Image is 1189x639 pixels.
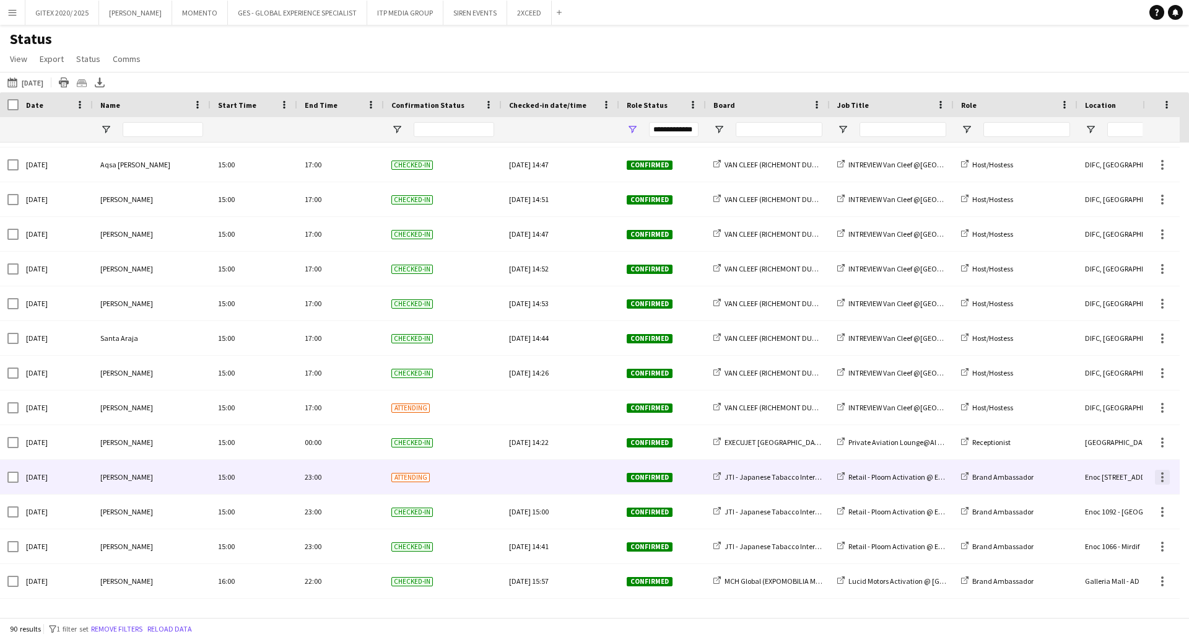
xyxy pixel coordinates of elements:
[509,182,612,216] div: [DATE] 14:51
[972,299,1013,308] span: Host/Hostess
[211,182,297,216] div: 15:00
[1085,124,1096,135] button: Open Filter Menu
[725,472,842,482] span: JTI - Japanese Tabacco International
[19,148,93,182] div: [DATE]
[627,438,673,447] span: Confirmed
[19,599,93,633] div: [DATE]
[100,333,138,343] span: Santa Araja
[100,195,153,204] span: [PERSON_NAME]
[100,124,111,135] button: Open Filter Menu
[113,53,141,64] span: Comms
[627,577,673,586] span: Confirmed
[56,75,71,90] app-action-btn: Print
[5,75,46,90] button: [DATE]
[211,495,297,529] div: 15:00
[391,438,433,447] span: Checked-in
[961,100,977,110] span: Role
[19,252,93,286] div: [DATE]
[627,161,673,170] span: Confirmed
[837,403,1044,412] a: INTREVIEW Van Cleef @[GEOGRAPHIC_DATA] Watch Week 2025
[837,438,1006,447] a: Private Aviation Lounge@Al [GEOGRAPHIC_DATA]
[509,321,612,355] div: [DATE] 14:44
[509,252,612,286] div: [DATE] 14:52
[211,321,297,355] div: 15:00
[25,1,99,25] button: GITEX 2020/ 2025
[713,472,842,482] a: JTI - Japanese Tabacco International
[391,577,433,586] span: Checked-in
[100,100,120,110] span: Name
[848,403,1044,412] span: INTREVIEW Van Cleef @[GEOGRAPHIC_DATA] Watch Week 2025
[860,122,946,137] input: Job Title Filter Input
[211,390,297,425] div: 15:00
[71,51,105,67] a: Status
[509,425,612,459] div: [DATE] 14:22
[391,369,433,378] span: Checked-in
[19,182,93,216] div: [DATE]
[19,529,93,563] div: [DATE]
[972,576,1034,586] span: Brand Ambassador
[391,230,433,239] span: Checked-in
[297,495,384,529] div: 23:00
[305,100,338,110] span: End Time
[172,1,228,25] button: MOMENTO
[848,160,1044,169] span: INTREVIEW Van Cleef @[GEOGRAPHIC_DATA] Watch Week 2025
[391,161,433,170] span: Checked-in
[627,195,673,205] span: Confirmed
[627,403,673,413] span: Confirmed
[627,100,668,110] span: Role Status
[961,438,1011,447] a: Receptionist
[509,217,612,251] div: [DATE] 14:47
[713,264,838,273] a: VAN CLEEF (RICHEMONT DUBAI FZE)
[837,264,1044,273] a: INTREVIEW Van Cleef @[GEOGRAPHIC_DATA] Watch Week 2025
[983,122,1070,137] input: Role Filter Input
[100,299,153,308] span: [PERSON_NAME]
[76,53,100,64] span: Status
[19,321,93,355] div: [DATE]
[297,252,384,286] div: 17:00
[725,333,838,343] span: VAN CLEEF (RICHEMONT DUBAI FZE)
[100,160,170,169] span: Aqsa [PERSON_NAME]
[713,507,842,516] a: JTI - Japanese Tabacco International
[961,542,1034,551] a: Brand Ambassador
[713,195,838,204] a: VAN CLEEF (RICHEMONT DUBAI FZE)
[443,1,507,25] button: SIREN EVENTS
[507,1,552,25] button: 2XCEED
[297,356,384,390] div: 17:00
[297,390,384,425] div: 17:00
[10,53,27,64] span: View
[100,403,153,412] span: [PERSON_NAME]
[961,472,1034,482] a: Brand Ambassador
[961,403,1013,412] a: Host/Hostess
[837,542,966,551] a: Retail - Ploom Activation @ Enoc 1066
[961,160,1013,169] a: Host/Hostess
[211,286,297,320] div: 15:00
[297,529,384,563] div: 23:00
[627,230,673,239] span: Confirmed
[56,624,89,633] span: 1 filter set
[713,333,838,343] a: VAN CLEEF (RICHEMONT DUBAI FZE)
[961,299,1013,308] a: Host/Hostess
[509,286,612,320] div: [DATE] 14:53
[961,576,1034,586] a: Brand Ambassador
[627,265,673,274] span: Confirmed
[414,122,494,137] input: Confirmation Status Filter Input
[211,529,297,563] div: 15:00
[40,53,64,64] span: Export
[100,576,153,586] span: [PERSON_NAME]
[297,286,384,320] div: 17:00
[736,122,822,137] input: Board Filter Input
[848,229,1044,239] span: INTREVIEW Van Cleef @[GEOGRAPHIC_DATA] Watch Week 2025
[391,403,430,413] span: Attending
[5,51,32,67] a: View
[725,264,838,273] span: VAN CLEEF (RICHEMONT DUBAI FZE)
[972,229,1013,239] span: Host/Hostess
[391,542,433,552] span: Checked-in
[19,460,93,494] div: [DATE]
[848,264,1044,273] span: INTREVIEW Van Cleef @[GEOGRAPHIC_DATA] Watch Week 2025
[391,124,403,135] button: Open Filter Menu
[92,75,107,90] app-action-btn: Export XLSX
[961,264,1013,273] a: Host/Hostess
[713,438,825,447] a: EXECUJET [GEOGRAPHIC_DATA]
[961,333,1013,343] a: Host/Hostess
[145,622,194,636] button: Reload data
